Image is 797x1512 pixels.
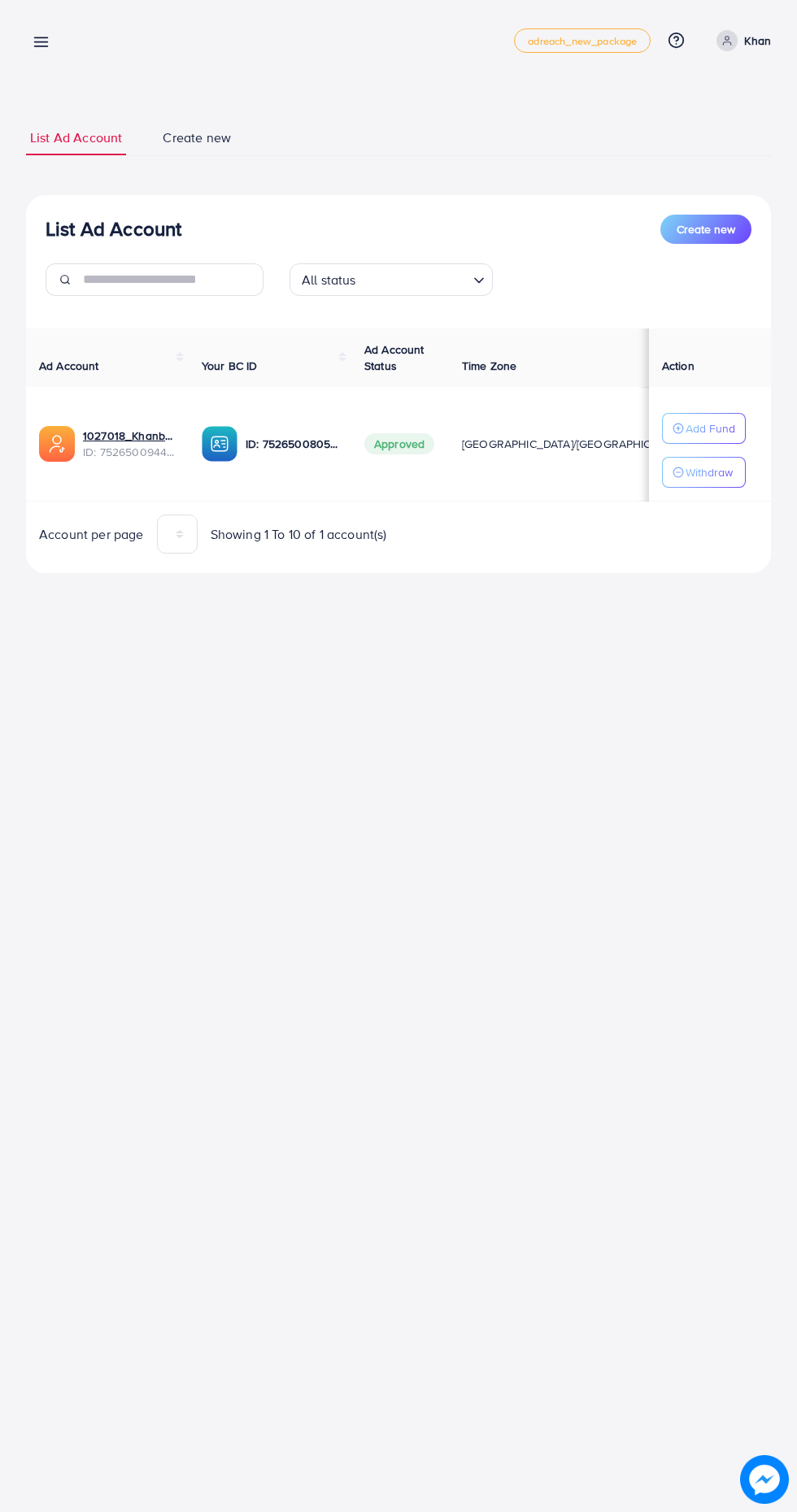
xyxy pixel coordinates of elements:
[744,31,771,50] p: Khan
[662,413,746,444] button: Add Fund
[660,215,751,244] button: Create new
[462,436,688,452] span: [GEOGRAPHIC_DATA]/[GEOGRAPHIC_DATA]
[202,426,237,462] img: ic-ba-acc.ded83a64.svg
[83,428,176,461] div: <span class='underline'>1027018_Khanbhia_1752400071646</span></br>7526500944935256080
[361,265,467,292] input: Search for option
[710,30,771,51] a: Khan
[290,263,493,296] div: Search for option
[528,36,637,46] span: adreach_new_package
[39,525,144,544] span: Account per page
[46,217,181,241] h3: List Ad Account
[83,428,176,444] a: 1027018_Khanbhia_1752400071646
[462,358,516,374] span: Time Zone
[163,128,231,147] span: Create new
[662,457,746,488] button: Withdraw
[364,433,434,454] span: Approved
[514,28,651,53] a: adreach_new_package
[686,463,733,482] p: Withdraw
[686,419,735,438] p: Add Fund
[677,221,735,237] span: Create new
[39,426,75,462] img: ic-ads-acc.e4c84228.svg
[211,525,387,544] span: Showing 1 To 10 of 1 account(s)
[83,444,176,460] span: ID: 7526500944935256080
[662,358,695,374] span: Action
[39,358,99,374] span: Ad Account
[246,434,338,454] p: ID: 7526500805902909457
[298,268,359,292] span: All status
[202,358,258,374] span: Your BC ID
[30,128,122,147] span: List Ad Account
[364,341,425,374] span: Ad Account Status
[742,1457,787,1502] img: image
